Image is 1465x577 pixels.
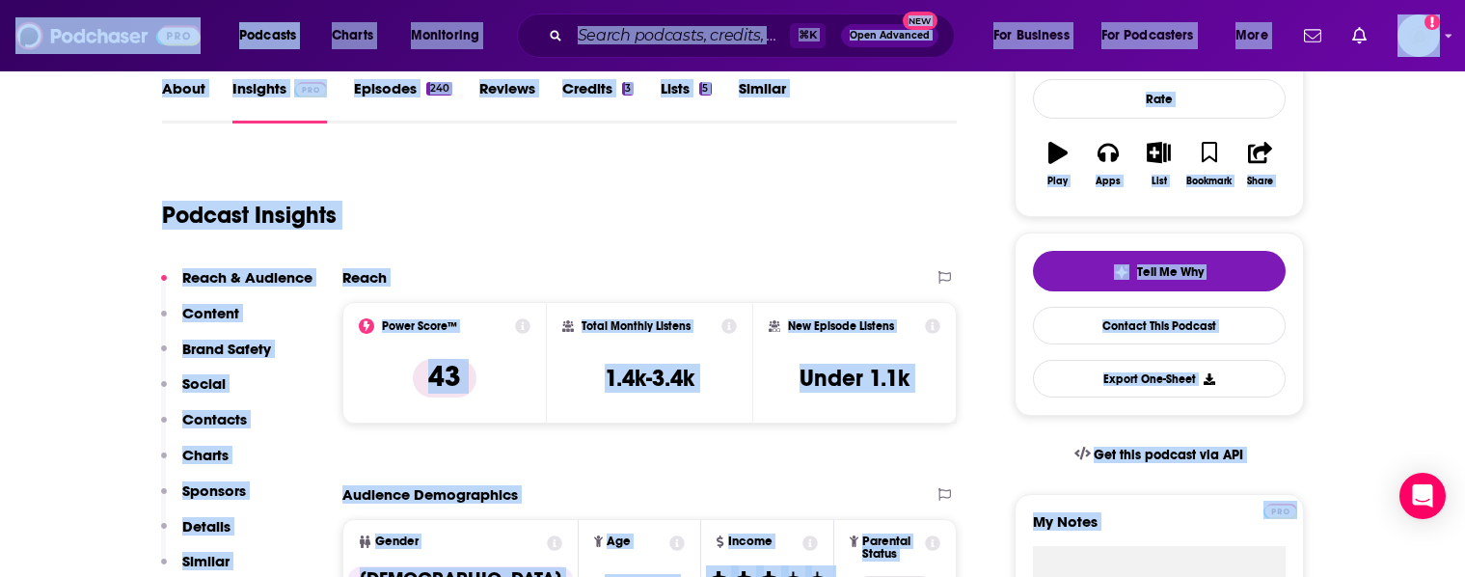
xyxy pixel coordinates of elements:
[413,359,476,398] p: 43
[582,319,691,333] h2: Total Monthly Listens
[161,481,246,517] button: Sponsors
[1424,14,1440,30] svg: Email not verified
[1089,20,1222,51] button: open menu
[903,12,937,30] span: New
[1033,307,1286,344] a: Contact This Podcast
[1047,176,1068,187] div: Play
[226,20,321,51] button: open menu
[294,82,328,97] img: Podchaser Pro
[161,340,271,375] button: Brand Safety
[728,536,773,548] span: Income
[1101,22,1194,49] span: For Podcasters
[382,319,457,333] h2: Power Score™
[161,304,239,340] button: Content
[161,374,226,410] button: Social
[1152,176,1167,187] div: List
[161,517,231,553] button: Details
[535,14,973,58] div: Search podcasts, credits, & more...
[1137,264,1204,280] span: Tell Me Why
[182,552,230,570] p: Similar
[661,79,711,124] a: Lists5
[607,536,631,548] span: Age
[699,82,711,96] div: 5
[479,79,535,124] a: Reviews
[1234,129,1285,199] button: Share
[1222,20,1292,51] button: open menu
[1397,14,1440,57] img: User Profile
[1033,512,1286,546] label: My Notes
[1033,129,1083,199] button: Play
[162,79,205,124] a: About
[800,364,909,393] h3: Under 1.1k
[182,304,239,322] p: Content
[375,536,419,548] span: Gender
[605,364,694,393] h3: 1.4k-3.4k
[1186,176,1232,187] div: Bookmark
[739,79,786,124] a: Similar
[841,24,938,47] button: Open AdvancedNew
[1263,504,1297,519] img: Podchaser Pro
[319,20,385,51] a: Charts
[622,82,634,96] div: 3
[570,20,790,51] input: Search podcasts, credits, & more...
[1094,447,1243,463] span: Get this podcast via API
[788,319,894,333] h2: New Episode Listens
[562,79,634,124] a: Credits3
[161,268,312,304] button: Reach & Audience
[790,23,826,48] span: ⌘ K
[1344,19,1374,52] a: Show notifications dropdown
[342,268,387,287] h2: Reach
[1033,251,1286,291] button: tell me why sparkleTell Me Why
[161,446,229,481] button: Charts
[232,79,328,124] a: InsightsPodchaser Pro
[1184,129,1234,199] button: Bookmark
[397,20,504,51] button: open menu
[850,31,930,41] span: Open Advanced
[15,17,201,54] img: Podchaser - Follow, Share and Rate Podcasts
[354,79,451,124] a: Episodes240
[182,268,312,287] p: Reach & Audience
[1083,129,1133,199] button: Apps
[993,22,1070,49] span: For Business
[182,517,231,536] p: Details
[426,82,451,96] div: 240
[332,22,373,49] span: Charts
[411,22,479,49] span: Monitoring
[1399,473,1446,519] div: Open Intercom Messenger
[1096,176,1121,187] div: Apps
[1263,501,1297,519] a: Pro website
[162,201,337,230] h1: Podcast Insights
[182,410,247,428] p: Contacts
[1247,176,1273,187] div: Share
[862,536,922,561] span: Parental Status
[1235,22,1268,49] span: More
[182,374,226,393] p: Social
[239,22,296,49] span: Podcasts
[1296,19,1329,52] a: Show notifications dropdown
[1033,360,1286,398] button: Export One-Sheet
[980,20,1094,51] button: open menu
[182,446,229,464] p: Charts
[182,481,246,500] p: Sponsors
[161,410,247,446] button: Contacts
[1133,129,1183,199] button: List
[342,485,518,504] h2: Audience Demographics
[1059,431,1260,479] a: Get this podcast via API
[1033,79,1286,119] div: Rate
[1114,264,1129,280] img: tell me why sparkle
[1397,14,1440,57] span: Logged in as dresnic
[1397,14,1440,57] button: Show profile menu
[182,340,271,358] p: Brand Safety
